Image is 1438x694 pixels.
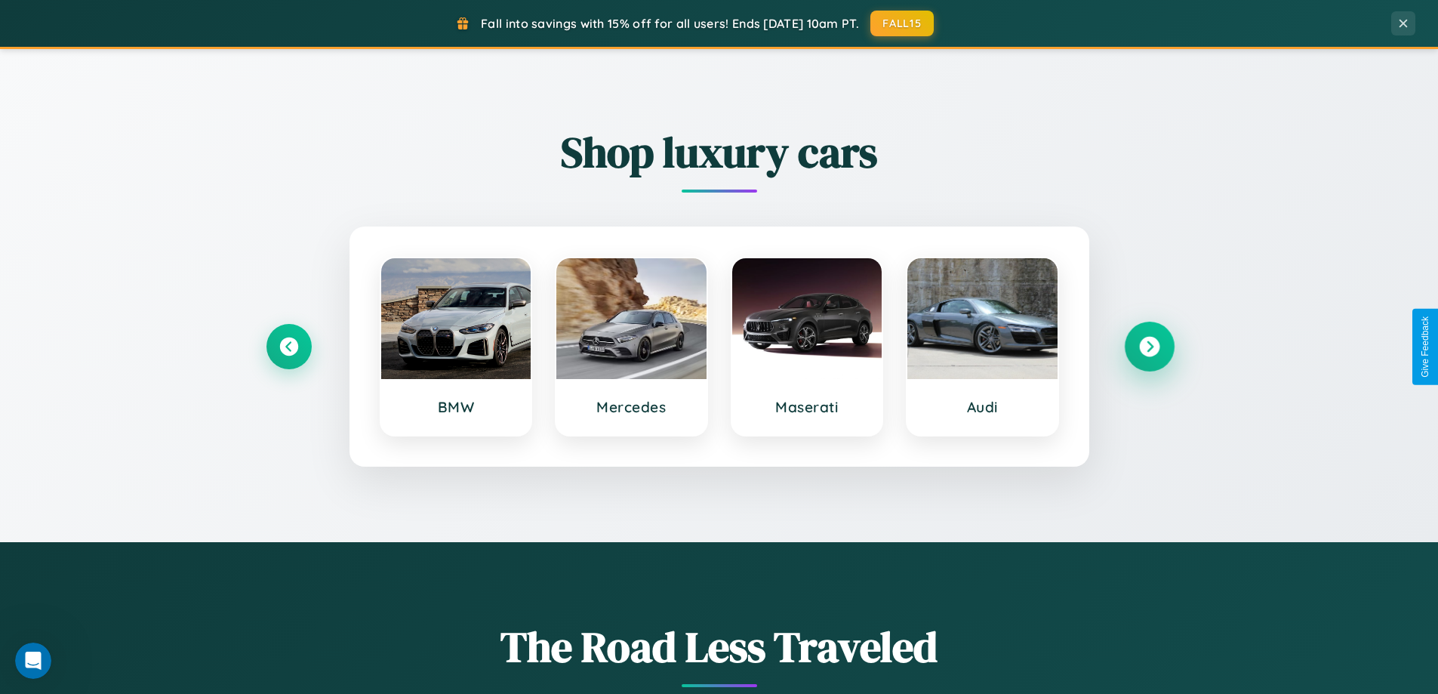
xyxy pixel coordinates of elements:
[922,398,1042,416] h3: Audi
[15,643,51,679] iframe: Intercom live chat
[571,398,691,416] h3: Mercedes
[266,123,1172,181] h2: Shop luxury cars
[481,16,859,31] span: Fall into savings with 15% off for all users! Ends [DATE] 10am PT.
[870,11,934,36] button: FALL15
[266,618,1172,676] h1: The Road Less Traveled
[1420,316,1430,378] div: Give Feedback
[747,398,867,416] h3: Maserati
[396,398,516,416] h3: BMW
